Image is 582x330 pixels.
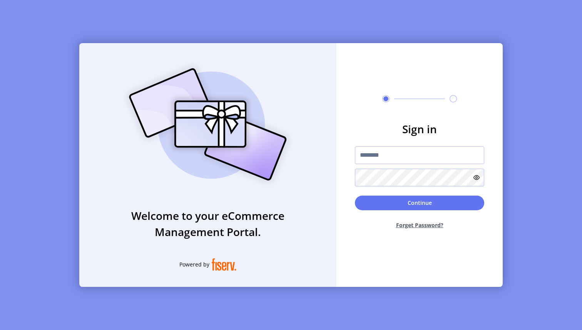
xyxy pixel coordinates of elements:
span: Powered by [179,260,209,268]
h3: Sign in [355,121,484,137]
button: Continue [355,196,484,210]
h3: Welcome to your eCommerce Management Portal. [79,208,336,240]
img: card_Illustration.svg [117,60,298,189]
button: Forget Password? [355,215,484,235]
